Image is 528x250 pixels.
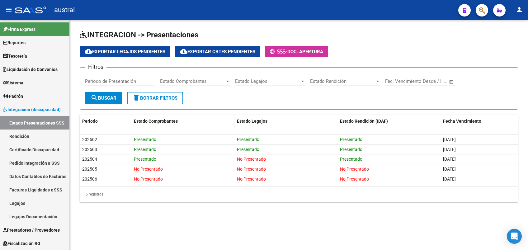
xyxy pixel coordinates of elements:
button: Exportar Legajos Pendientes [80,46,170,57]
span: Periodo [82,119,98,124]
span: [DATE] [443,137,456,142]
span: Padrón [3,93,23,100]
datatable-header-cell: Fecha Vencimiento [441,115,518,128]
span: - [270,49,287,54]
mat-icon: menu [5,6,12,13]
mat-icon: cloud_download [85,48,92,55]
div: 5 registros [80,186,518,202]
span: Buscar [91,95,116,101]
span: No Presentado [340,167,369,172]
span: Estado Legajos [235,78,300,84]
span: Presentado [340,157,362,162]
span: Estado Rendición [310,78,375,84]
span: Presentado [134,157,156,162]
span: Fecha Vencimiento [443,119,481,124]
button: Buscar [85,92,122,104]
button: Open calendar [448,78,455,85]
span: 202502 [82,137,97,142]
button: Exportar Cbtes Pendientes [175,46,260,57]
span: Presentado [237,137,259,142]
span: Estado Legajos [237,119,267,124]
mat-icon: cloud_download [180,48,187,55]
span: 202503 [82,147,97,152]
span: Liquidación de Convenios [3,66,58,73]
input: End date [411,78,441,84]
span: No Presentado [237,177,266,182]
datatable-header-cell: Estado Legajos [234,115,337,128]
span: 202504 [82,157,97,162]
mat-icon: person [516,6,523,13]
span: 202506 [82,177,97,182]
button: Borrar Filtros [127,92,183,104]
span: [DATE] [443,157,456,162]
mat-icon: search [91,94,98,101]
span: [DATE] [443,177,456,182]
span: No Presentado [237,157,266,162]
span: No Presentado [134,167,163,172]
span: Doc. Apertura [287,49,323,54]
span: Reportes [3,39,26,46]
span: Exportar Cbtes Pendientes [180,49,255,54]
span: Prestadores / Proveedores [3,227,60,233]
div: Open Intercom Messenger [507,229,522,244]
span: No Presentado [134,177,163,182]
span: Fiscalización RG [3,240,40,247]
span: Estado Comprobantes [160,78,225,84]
span: - austral [49,3,75,17]
datatable-header-cell: Estado Comprobantes [131,115,234,128]
span: [DATE] [443,147,456,152]
span: Presentado [340,147,362,152]
button: -Doc. Apertura [265,46,328,57]
span: Estado Comprobantes [134,119,178,124]
span: Borrar Filtros [133,95,177,101]
span: INTEGRACION -> Presentaciones [80,31,198,39]
span: Exportar Legajos Pendientes [85,49,165,54]
h3: Filtros [85,63,106,71]
span: No Presentado [237,167,266,172]
span: [DATE] [443,167,456,172]
datatable-header-cell: Estado Rendición (IDAF) [337,115,441,128]
span: Presentado [134,147,156,152]
mat-icon: delete [133,94,140,101]
span: Tesorería [3,53,27,59]
span: Presentado [134,137,156,142]
span: Firma Express [3,26,35,33]
span: Integración (discapacidad) [3,106,61,113]
span: No Presentado [340,177,369,182]
datatable-header-cell: Periodo [80,115,131,128]
span: Presentado [237,147,259,152]
input: Start date [385,78,405,84]
span: Estado Rendición (IDAF) [340,119,388,124]
span: Presentado [340,137,362,142]
span: 202505 [82,167,97,172]
span: Sistema [3,79,23,86]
